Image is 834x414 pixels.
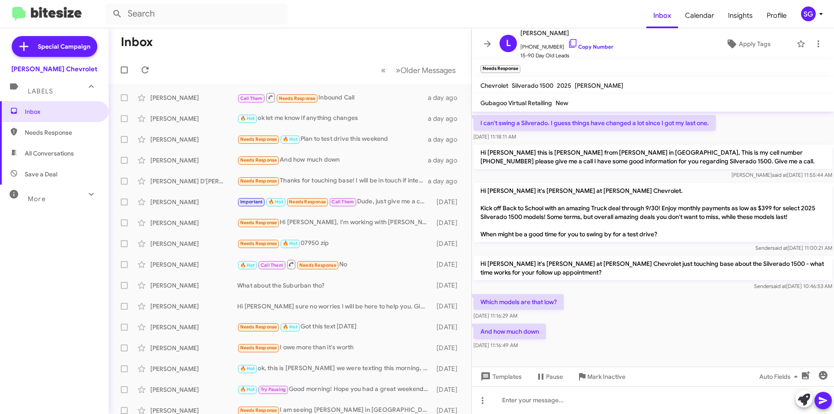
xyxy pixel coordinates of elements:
span: Silverado 1500 [512,82,553,89]
div: [PERSON_NAME] [150,260,237,269]
span: [DATE] 11:16:49 AM [473,342,518,348]
div: [DATE] [432,364,464,373]
div: [PERSON_NAME] Chevrolet [11,65,97,73]
span: Call Them [331,199,354,205]
span: Needs Response [240,220,277,225]
div: ok let me know if anything changes [237,113,428,123]
div: a day ago [428,114,464,123]
span: Auto Fields [759,369,801,384]
div: [PERSON_NAME] [150,198,237,206]
span: [DATE] 11:18:11 AM [473,133,516,140]
p: I can't swing a Silverado. I guess things have changed a lot since I got my last one. [473,115,716,131]
div: [PERSON_NAME] [150,93,237,102]
div: Hi [PERSON_NAME] sure no worries I will be here to help you. Give me call at [PHONE_NUMBER] or my... [237,302,432,311]
span: 🔥 Hot [268,199,283,205]
div: And how much down [237,155,428,165]
div: [PERSON_NAME] [150,281,237,290]
div: [PERSON_NAME] [150,114,237,123]
div: Got this text [DATE] [237,322,432,332]
span: New [556,99,568,107]
span: Older Messages [400,66,456,75]
button: Pause [529,369,570,384]
div: Thanks for touching base! I will be in touch if interested. Thanks [237,176,428,186]
div: [PERSON_NAME] [150,344,237,352]
span: [PERSON_NAME] [575,82,623,89]
span: Sender [DATE] 11:00:21 AM [755,245,832,251]
span: Important [240,199,263,205]
a: Special Campaign [12,36,97,57]
p: Which models are that low? [473,294,564,310]
div: Good morning! Hope you had a great weekend! Do you have any questions I can help with about the C... [237,384,432,394]
span: Gubagoo Virtual Retailing [480,99,552,107]
div: a day ago [428,93,464,102]
button: Apply Tags [703,36,792,52]
div: [PERSON_NAME] [150,302,237,311]
div: What about the Suburban tho? [237,281,432,290]
span: Needs Response [279,96,316,101]
span: Needs Response [240,178,277,184]
div: [PERSON_NAME] [150,385,237,394]
span: Chevrolet [480,82,508,89]
span: Needs Response [299,262,336,268]
div: a day ago [428,156,464,165]
a: Profile [760,3,794,28]
div: Hi [PERSON_NAME], I'm working with [PERSON_NAME].Thank you though. [237,218,432,228]
span: Needs Response [240,324,277,330]
span: Labels [28,87,53,95]
small: Needs Response [480,65,520,73]
div: [DATE] [432,219,464,227]
div: [PERSON_NAME] [150,323,237,331]
span: [PERSON_NAME] [DATE] 11:55:44 AM [731,172,832,178]
span: said at [772,172,787,178]
div: [DATE] [432,281,464,290]
div: [DATE] [432,198,464,206]
span: Inbox [25,107,99,116]
div: [DATE] [432,302,464,311]
nav: Page navigation example [376,61,461,79]
span: said at [772,245,788,251]
span: Needs Response [240,157,277,163]
span: Sender [DATE] 10:46:53 AM [754,283,832,289]
button: Next [391,61,461,79]
a: Copy Number [568,43,613,50]
span: 🔥 Hot [240,116,255,121]
span: Inbox [646,3,678,28]
span: Needs Response [240,241,277,246]
p: Hi [PERSON_NAME] it's [PERSON_NAME] at [PERSON_NAME] Chevrolet. Kick off Back to School with an a... [473,183,832,242]
button: Mark Inactive [570,369,632,384]
span: 🔥 Hot [240,262,255,268]
span: 🔥 Hot [283,324,298,330]
div: Plan to test drive this weekend [237,134,428,144]
div: ok, this is [PERSON_NAME] we were texting this morning, just shoot me a text on the other number ... [237,364,432,374]
span: Needs Response [289,199,326,205]
span: Try Pausing [261,387,286,392]
span: [PHONE_NUMBER] [520,38,613,51]
span: 🔥 Hot [283,241,298,246]
div: SG [801,7,816,21]
div: 07950 zip [237,238,432,248]
span: 🔥 Hot [283,136,298,142]
div: [DATE] [432,344,464,352]
span: [DATE] 11:16:29 AM [473,312,517,319]
span: 🔥 Hot [240,366,255,371]
div: [PERSON_NAME] [150,219,237,227]
div: [PERSON_NAME] [150,364,237,373]
div: a day ago [428,177,464,185]
div: No [237,259,432,270]
span: Call Them [240,96,263,101]
div: [DATE] [432,260,464,269]
div: Dude, just give me a call. I have 15mins b4 this conference call at 11:30am [237,197,432,207]
a: Insights [721,3,760,28]
div: a day ago [428,135,464,144]
span: Needs Response [240,345,277,351]
button: Previous [376,61,391,79]
p: Hi [PERSON_NAME] this is [PERSON_NAME] from [PERSON_NAME] in [GEOGRAPHIC_DATA], This is my cell n... [473,145,832,169]
div: [DATE] [432,239,464,248]
span: Special Campaign [38,42,90,51]
button: Auto Fields [752,369,808,384]
span: Needs Response [240,407,277,413]
span: « [381,65,386,76]
div: [DATE] [432,323,464,331]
